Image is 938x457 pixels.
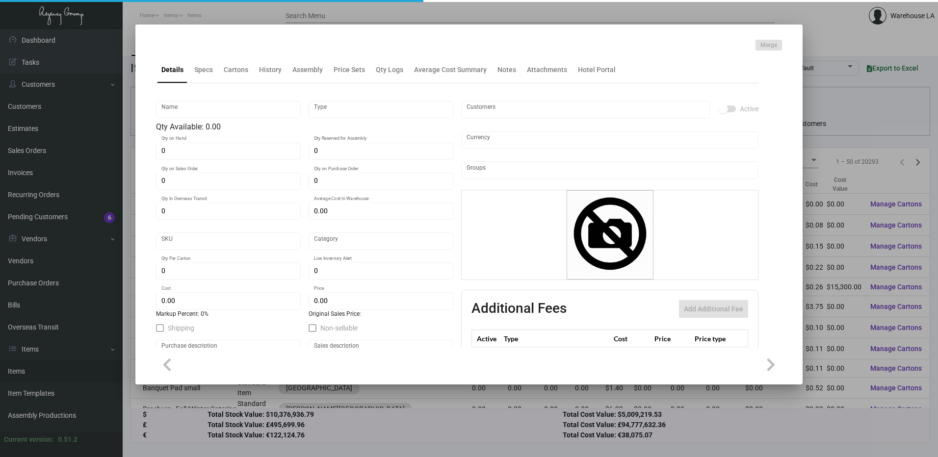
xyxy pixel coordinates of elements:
div: Attachments [527,65,567,75]
th: Type [501,330,611,347]
h2: Additional Fees [471,300,567,318]
th: Cost [611,330,651,347]
span: Non-sellable [320,322,358,334]
th: Active [472,330,502,347]
div: Specs [194,65,213,75]
div: Assembly [292,65,323,75]
div: Cartons [224,65,248,75]
span: Add Additional Fee [684,305,743,313]
span: Shipping [168,322,194,334]
div: Qty Available: 0.00 [156,121,453,133]
div: Notes [497,65,516,75]
div: 0.51.2 [58,434,78,445]
button: Merge [756,40,782,51]
div: Average Cost Summary [414,65,487,75]
div: Qty Logs [376,65,403,75]
div: Details [161,65,183,75]
th: Price [652,330,692,347]
button: Add Additional Fee [679,300,748,318]
span: Active [740,103,758,115]
div: Price Sets [334,65,365,75]
div: Current version: [4,434,54,445]
span: Merge [760,41,777,50]
th: Price type [692,330,736,347]
div: History [259,65,282,75]
input: Add new.. [467,106,705,114]
div: Hotel Portal [578,65,616,75]
input: Add new.. [467,166,754,174]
